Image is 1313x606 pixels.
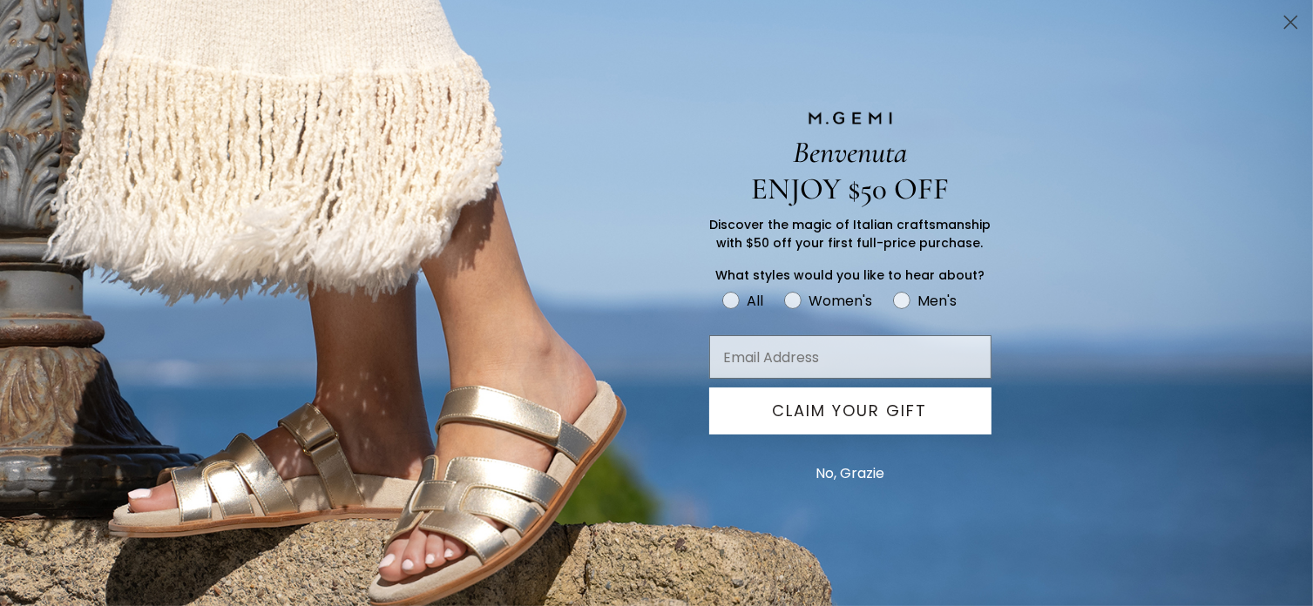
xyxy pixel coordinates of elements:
[709,216,991,252] span: Discover the magic of Italian craftsmanship with $50 off your first full-price purchase.
[917,290,957,312] div: Men's
[709,387,992,434] button: CLAIM YOUR GIFT
[793,134,907,171] span: Benvenuta
[751,171,949,207] span: ENJOY $50 OFF
[807,452,893,495] button: No, Grazie
[807,111,894,126] img: M.GEMI
[1276,7,1306,37] button: Close dialog
[709,335,992,379] input: Email Address
[809,290,872,312] div: Women's
[715,266,985,284] span: What styles would you like to hear about?
[747,290,763,312] div: All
